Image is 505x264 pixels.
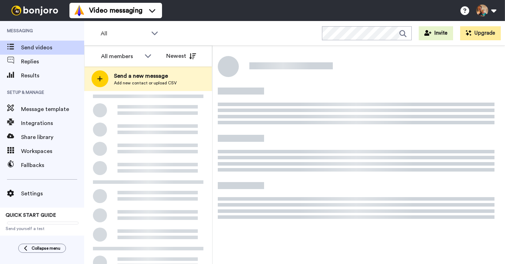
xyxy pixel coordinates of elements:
span: Share library [21,133,84,141]
button: Upgrade [460,26,501,40]
span: Send a new message [114,72,177,80]
span: Results [21,71,84,80]
button: Invite [419,26,453,40]
button: Collapse menu [18,244,66,253]
span: Add new contact or upload CSV [114,80,177,86]
span: QUICK START GUIDE [6,213,56,218]
span: Fallbacks [21,161,84,169]
span: Send videos [21,43,84,52]
span: All [101,29,148,38]
span: Collapse menu [32,245,60,251]
span: Video messaging [89,6,142,15]
span: Replies [21,57,84,66]
span: Workspaces [21,147,84,155]
button: Newest [161,49,201,63]
span: Settings [21,189,84,198]
span: Integrations [21,119,84,127]
img: bj-logo-header-white.svg [8,6,61,15]
span: Send yourself a test [6,226,79,231]
span: Message template [21,105,84,113]
div: All members [101,52,141,61]
img: vm-color.svg [74,5,85,16]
